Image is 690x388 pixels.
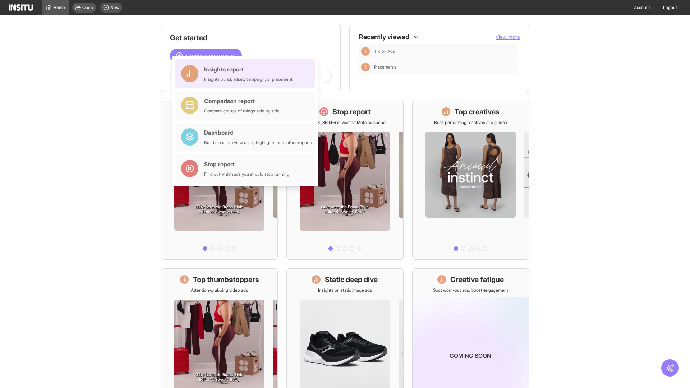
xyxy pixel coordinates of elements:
[204,140,312,145] div: Build a custom view using highlights from other reports
[374,64,514,70] span: Placements
[110,5,119,10] span: New
[204,65,293,74] div: Insights report
[193,274,259,285] h1: Top thumbstoppers
[9,4,33,11] img: Logo
[496,34,520,40] span: View more
[361,47,370,56] div: Insights
[361,63,370,71] div: Insights
[496,33,520,41] button: View more
[53,5,65,10] span: Home
[325,274,378,285] h1: Static deep dive
[412,101,529,260] a: Top creativesBest-performing creatives at a glance
[186,51,236,60] span: Create a new report
[204,97,280,105] div: Comparison report
[161,101,278,260] a: What's live nowSee all active ads instantly
[332,107,371,117] h1: Stop report
[374,48,514,54] span: TikTok Ads
[170,48,242,63] button: Create a new report
[374,48,395,54] span: TikTok Ads
[204,77,293,82] div: Insights by ad, adset, campaign, or placement
[318,287,372,293] p: Insights on static image ads
[82,5,93,10] span: Open
[455,107,500,117] h1: Top creatives
[434,120,507,125] p: Best-performing creatives at a glance
[191,287,248,293] p: Attention-grabbing video ads
[204,160,289,168] div: Stop report
[204,108,280,114] div: Compare groups of things side by side
[374,64,397,70] span: Placements
[170,33,332,43] h1: Get started
[204,171,289,177] div: Find out which ads you should stop running
[286,101,403,260] a: Stop reportSave £31,859.66 in wasted Meta ad spend
[204,128,312,137] div: Dashboard
[304,120,386,125] p: Save £31,859.66 in wasted Meta ad spend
